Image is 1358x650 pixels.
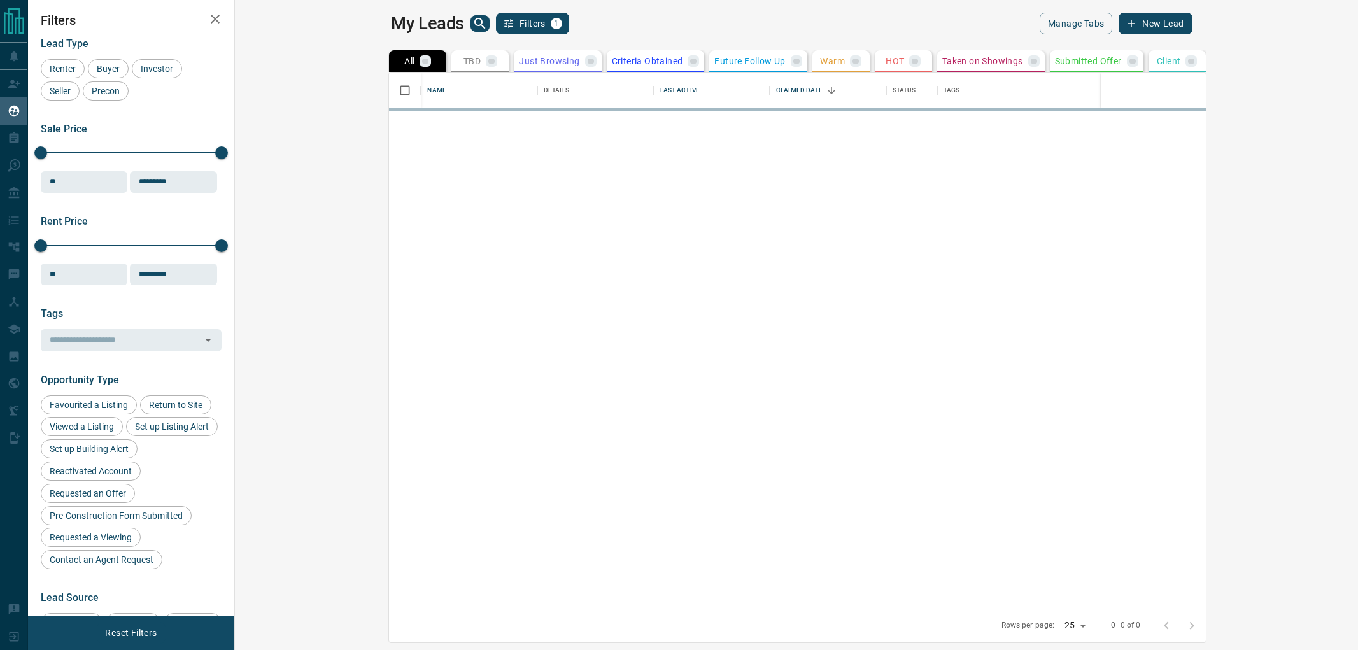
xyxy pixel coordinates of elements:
span: Requested an Offer [45,488,131,498]
p: Future Follow Up [714,57,785,66]
p: Just Browsing [519,57,579,66]
div: Claimed Date [770,73,886,108]
div: Name [427,73,446,108]
span: Pre-Construction Form Submitted [45,511,187,521]
span: Sale Price [41,123,87,135]
span: Set up Listing Alert [131,421,213,432]
span: Seller [45,86,75,96]
div: Last Active [660,73,700,108]
div: Details [537,73,654,108]
button: search button [470,15,490,32]
span: Requested a Viewing [45,532,136,542]
span: Tags [41,307,63,320]
span: Precon [87,86,124,96]
div: Set up Listing Alert [126,417,218,436]
div: Requested an Offer [41,484,135,503]
p: Submitted Offer [1055,57,1122,66]
div: Last Active [654,73,770,108]
span: Set up Building Alert [45,444,133,454]
span: Contact an Agent Request [45,555,158,565]
div: 25 [1059,616,1090,635]
span: Buyer [92,64,124,74]
div: Renter [41,59,85,78]
div: Details [544,73,569,108]
div: Status [886,73,937,108]
div: Precon [83,81,129,101]
span: Rent Price [41,215,88,227]
p: Criteria Obtained [612,57,683,66]
button: New Lead [1119,13,1192,34]
h1: My Leads [391,13,464,34]
h2: Filters [41,13,222,28]
span: Viewed a Listing [45,421,118,432]
p: Rows per page: [1001,620,1055,631]
button: Filters1 [496,13,569,34]
span: Investor [136,64,178,74]
span: Renter [45,64,80,74]
div: Reactivated Account [41,462,141,481]
p: HOT [886,57,904,66]
span: Return to Site [145,400,207,410]
p: Warm [820,57,845,66]
p: All [404,57,414,66]
div: Viewed a Listing [41,417,123,436]
p: Taken on Showings [942,57,1023,66]
span: Lead Source [41,591,99,604]
span: Favourited a Listing [45,400,132,410]
div: Buyer [88,59,129,78]
div: Requested a Viewing [41,528,141,547]
div: Seller [41,81,80,101]
div: Tags [944,73,960,108]
span: 1 [552,19,561,28]
div: Claimed Date [776,73,823,108]
div: Favourited a Listing [41,395,137,414]
div: Contact an Agent Request [41,550,162,569]
div: Investor [132,59,182,78]
div: Name [421,73,537,108]
button: Sort [823,81,840,99]
button: Reset Filters [97,622,165,644]
button: Manage Tabs [1040,13,1112,34]
div: Status [893,73,916,108]
span: Lead Type [41,38,88,50]
span: Reactivated Account [45,466,136,476]
p: 0–0 of 0 [1111,620,1141,631]
p: TBD [463,57,481,66]
p: Client [1157,57,1180,66]
div: Pre-Construction Form Submitted [41,506,192,525]
div: Set up Building Alert [41,439,138,458]
div: Return to Site [140,395,211,414]
button: Open [199,331,217,349]
span: Opportunity Type [41,374,119,386]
